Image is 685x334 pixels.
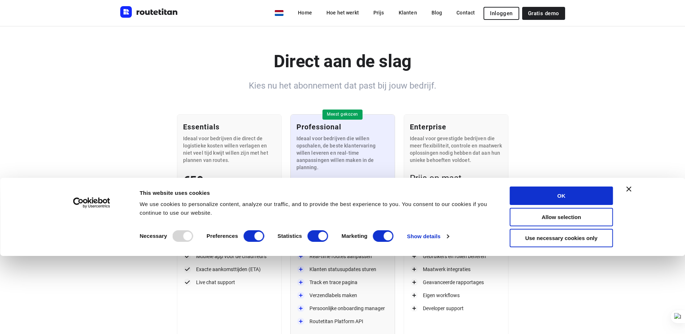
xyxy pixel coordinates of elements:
[278,233,302,239] strong: Statistics
[296,317,389,326] li: Routetitan Platform API
[528,10,559,16] span: Gratis demo
[183,172,276,188] p: €59
[120,6,178,20] a: Routetitan
[484,7,519,20] button: Inloggen
[183,265,276,274] li: Exacte aankomsttijden (ETA)
[407,231,449,242] a: Show details
[451,6,481,19] a: Contact
[410,304,502,313] li: Developer support
[510,187,613,205] button: OK
[274,51,411,72] b: Direct aan de slag
[322,111,363,117] span: Meest gekozen
[410,122,502,132] p: Enterprise
[120,80,565,92] h6: Kies nu het abonnement dat past bij jouw bedrijf.
[522,7,565,20] a: Gratis demo
[410,278,502,287] li: Geavanceerde rapportages
[342,233,368,239] strong: Marketing
[410,172,502,184] p: Prijs op maat
[321,6,365,19] a: Hoe het werkt
[368,6,390,19] a: Prijs
[296,122,389,132] p: Professional
[183,135,276,164] p: Ideaal voor bedrijven die direct de logistieke kosten willen verlagen en niet veel tijd kwijt wil...
[140,189,494,197] div: This website uses cookies
[183,122,276,132] p: Essentials
[410,135,502,164] p: Ideaal voor gevestigde bedrijven die meer flexibiliteit, controle en maatwerk oplossingen nodig h...
[627,187,632,192] button: Close banner
[510,208,613,226] button: Allow selection
[426,6,448,19] a: Blog
[296,135,389,171] p: Ideaal voor bedrijven die willen opschalen, de beste klantervaring willen leveren en real-time aa...
[296,304,389,313] li: Persoonlijke onboarding manager
[140,233,167,239] strong: Necessary
[296,252,389,261] li: Real-time routes aanpassen
[410,265,502,274] li: Maatwerk integraties
[183,252,276,261] li: Mobiele app voor de chauffeurs
[140,200,494,217] div: We use cookies to personalize content, analyze our traffic, and to provide the best experience to...
[292,6,318,19] a: Home
[510,229,613,247] button: Use necessary cookies only
[183,278,276,287] li: Live chat support
[410,252,502,261] li: Gebruikers en rollen beheren
[296,278,389,287] li: Track en trace pagina
[120,6,178,18] img: Routetitan logo
[393,6,423,19] a: Klanten
[207,233,238,239] strong: Preferences
[296,291,389,300] li: Verzendlabels maken
[60,197,123,208] a: Usercentrics Cookiebot - opens in a new window
[410,291,502,300] li: Eigen workflows
[296,265,389,274] li: Klanten statusupdates sturen
[490,10,512,16] span: Inloggen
